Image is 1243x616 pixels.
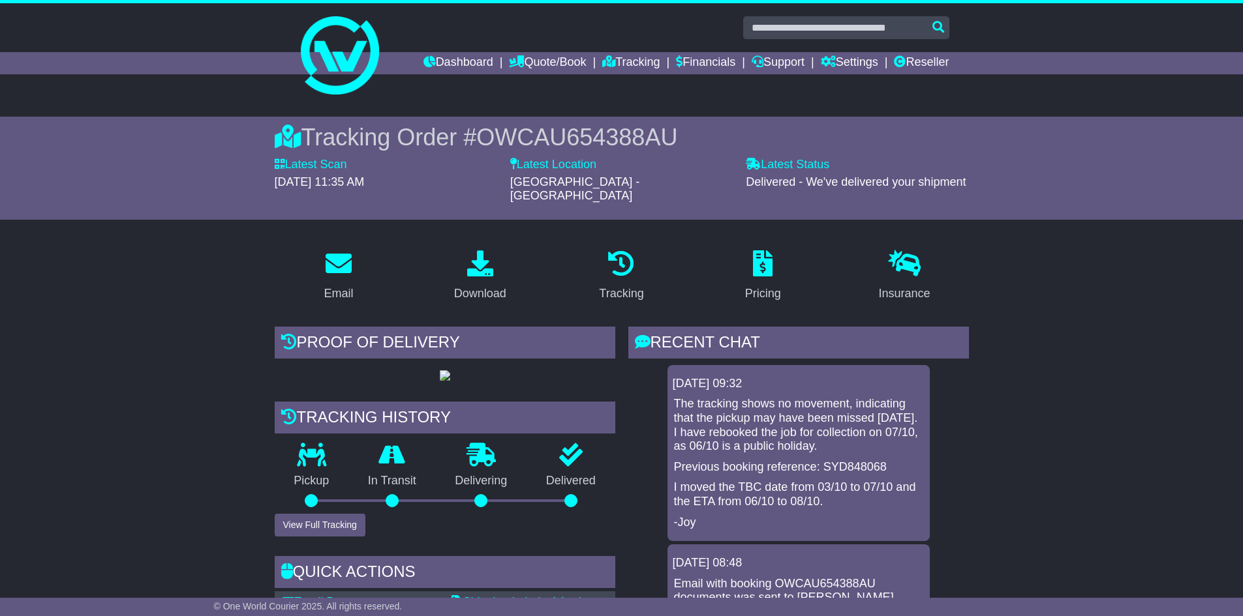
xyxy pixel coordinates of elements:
[673,556,925,570] div: [DATE] 08:48
[275,402,615,437] div: Tracking history
[214,601,403,611] span: © One World Courier 2025. All rights reserved.
[275,556,615,591] div: Quick Actions
[674,397,923,453] p: The tracking shows no movement, indicating that the pickup may have been missed [DATE]. I have re...
[348,474,436,488] p: In Transit
[602,52,660,74] a: Tracking
[275,175,365,188] span: [DATE] 11:35 AM
[674,460,923,475] p: Previous booking reference: SYD848068
[275,123,969,151] div: Tracking Order #
[440,370,450,381] img: GetPodImage
[275,474,349,488] p: Pickup
[324,285,353,302] div: Email
[674,480,923,508] p: I moved the TBC date from 03/10 to 07/10 and the ETA from 06/10 to 08/10.
[599,285,643,302] div: Tracking
[745,285,781,302] div: Pricing
[510,158,596,172] label: Latest Location
[423,52,493,74] a: Dashboard
[674,516,923,530] p: -Joy
[446,246,515,307] a: Download
[476,124,677,151] span: OWCAU654388AU
[737,246,790,307] a: Pricing
[676,52,735,74] a: Financials
[870,246,939,307] a: Insurance
[436,474,527,488] p: Delivering
[894,52,949,74] a: Reseller
[628,327,969,362] div: RECENT CHAT
[275,158,347,172] label: Latest Scan
[673,377,925,391] div: [DATE] 09:32
[746,175,966,188] span: Delivered - We've delivered your shipment
[752,52,805,74] a: Support
[275,327,615,362] div: Proof of Delivery
[452,595,602,608] a: Shipping Label - A4 printer
[315,246,361,307] a: Email
[283,595,386,608] a: Email Documents
[509,52,586,74] a: Quote/Book
[591,246,652,307] a: Tracking
[275,514,365,536] button: View Full Tracking
[510,175,639,203] span: [GEOGRAPHIC_DATA] - [GEOGRAPHIC_DATA]
[746,158,829,172] label: Latest Status
[821,52,878,74] a: Settings
[454,285,506,302] div: Download
[527,474,615,488] p: Delivered
[879,285,930,302] div: Insurance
